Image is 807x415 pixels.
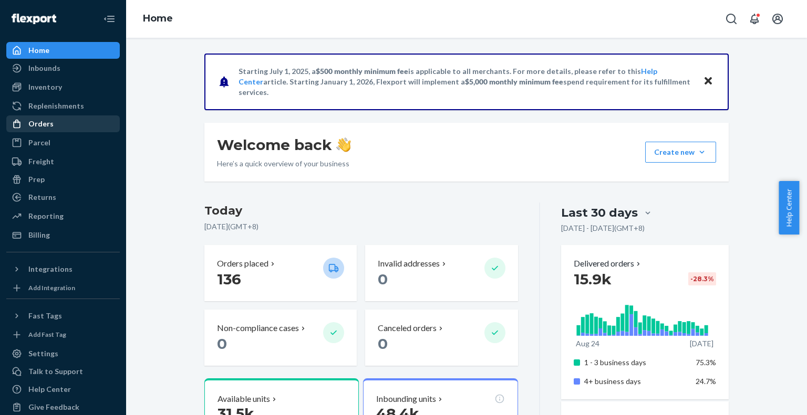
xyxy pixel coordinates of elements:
[28,119,54,129] div: Orders
[696,358,716,367] span: 75.3%
[28,384,71,395] div: Help Center
[204,310,357,366] button: Non-compliance cases 0
[574,270,612,288] span: 15.9k
[217,135,351,154] h1: Welcome back
[204,203,518,219] h3: Today
[28,311,62,321] div: Fast Tags
[378,270,388,288] span: 0
[378,322,437,334] p: Canceled orders
[6,115,120,132] a: Orders
[28,63,60,73] div: Inbounds
[6,79,120,95] a: Inventory
[6,363,120,380] a: Talk to Support
[645,142,716,163] button: Create new
[28,348,58,359] div: Settings
[561,205,638,221] div: Last 30 days
[28,230,50,240] div: Billing
[28,192,56,203] div: Returns
[696,377,716,386] span: 24.7%
[6,153,120,170] a: Freight
[28,137,50,148] div: Parcel
[28,174,45,185] div: Prep
[239,66,693,98] p: Starting July 1, 2025, a is applicable to all merchants. For more details, please refer to this a...
[99,8,120,29] button: Close Navigation
[204,245,357,301] button: Orders placed 136
[561,223,645,233] p: [DATE] - [DATE] ( GMT+8 )
[767,8,788,29] button: Open account menu
[28,283,75,292] div: Add Integration
[6,381,120,398] a: Help Center
[365,310,518,366] button: Canceled orders 0
[744,8,765,29] button: Open notifications
[779,181,799,235] button: Help Center
[378,258,440,270] p: Invalid addresses
[28,156,54,167] div: Freight
[28,264,73,274] div: Integrations
[28,211,64,221] div: Reporting
[28,101,84,111] div: Replenishments
[6,134,120,151] a: Parcel
[6,261,120,278] button: Integrations
[465,77,563,86] span: $5,000 monthly minimum fee
[576,338,599,349] p: Aug 24
[376,393,436,405] p: Inbounding units
[721,8,742,29] button: Open Search Box
[6,171,120,188] a: Prep
[584,376,688,387] p: 4+ business days
[701,74,715,89] button: Close
[217,258,268,270] p: Orders placed
[6,282,120,294] a: Add Integration
[6,60,120,77] a: Inbounds
[316,67,408,76] span: $500 monthly minimum fee
[28,366,83,377] div: Talk to Support
[574,258,643,270] button: Delivered orders
[217,158,351,169] p: Here’s a quick overview of your business
[28,402,79,412] div: Give Feedback
[134,4,181,34] ol: breadcrumbs
[217,335,227,353] span: 0
[217,322,299,334] p: Non-compliance cases
[28,82,62,92] div: Inventory
[690,338,713,349] p: [DATE]
[378,335,388,353] span: 0
[218,393,270,405] p: Available units
[584,357,688,368] p: 1 - 3 business days
[6,42,120,59] a: Home
[6,98,120,114] a: Replenishments
[12,14,56,24] img: Flexport logo
[6,307,120,324] button: Fast Tags
[6,227,120,243] a: Billing
[28,45,49,56] div: Home
[6,208,120,225] a: Reporting
[204,221,518,232] p: [DATE] ( GMT+8 )
[365,245,518,301] button: Invalid addresses 0
[217,270,241,288] span: 136
[143,13,173,24] a: Home
[6,189,120,206] a: Returns
[336,137,351,152] img: hand-wave emoji
[6,328,120,341] a: Add Fast Tag
[688,272,716,285] div: -28.3 %
[6,345,120,362] a: Settings
[28,330,66,339] div: Add Fast Tag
